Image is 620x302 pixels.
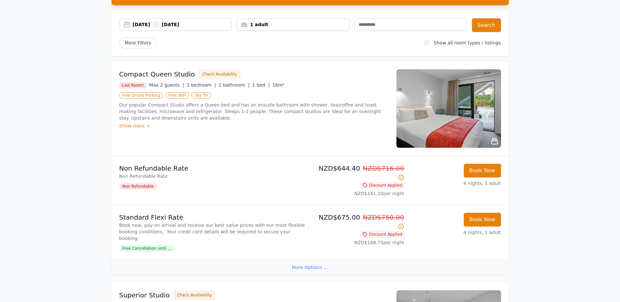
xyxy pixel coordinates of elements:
span: Free Onsite Parking [119,92,163,99]
span: Discount Applied [360,182,404,189]
span: Last Room! [119,82,147,89]
div: 1 adult [237,21,349,28]
button: Search [472,18,501,32]
p: NZD$168.75 per night [313,239,404,246]
span: Sky TV [192,92,211,99]
h3: Superior Studio [119,291,170,300]
span: 1 bedroom | [187,82,216,88]
span: 1 bathroom | [219,82,250,88]
span: Free Cancellation until ... [119,245,175,252]
label: Show all room types / listings [434,40,501,45]
span: More Filters [119,37,157,48]
span: Discount Applied [360,231,404,238]
p: 4 nights, 1 adult [410,180,501,187]
p: NZD$675.00 [313,213,404,231]
p: Non Refundable Rate [119,173,308,179]
span: 16m² [272,82,284,88]
button: Check Availability [174,290,215,300]
button: Book Now [464,213,501,226]
p: Our popular Compact Studio offers a Queen bed and has an ensuite bathroom with shower, tea/coffee... [119,102,389,121]
div: [DATE] [DATE] [133,21,231,28]
div: Show more > [119,123,389,129]
span: Max 2 guests | [149,82,184,88]
h3: Compact Queen Studio [119,70,195,79]
span: NZD$716.00 [363,164,404,172]
button: Book Now [464,164,501,177]
p: Non Refundable Rate [119,164,308,173]
p: 4 nights, 1 adult [410,229,501,236]
p: Book now, pay on arrival and receive our best value prices with our most flexible booking conditi... [119,222,308,242]
p: Standard Flexi Rate [119,213,308,222]
span: 1 bed | [252,82,270,88]
p: NZD$644.40 [313,164,404,182]
button: Check Availability [199,69,241,79]
div: More Options ... [111,260,509,275]
span: Free WiFi [166,92,189,99]
span: Non Refundable [119,183,157,190]
span: NZD$750.00 [363,213,404,221]
p: NZD$161.10 per night [313,190,404,197]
